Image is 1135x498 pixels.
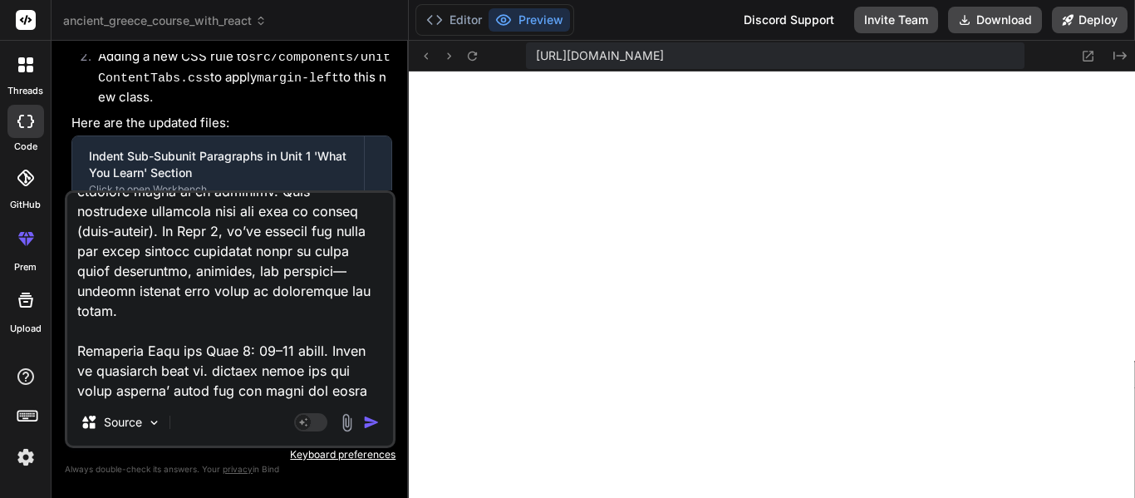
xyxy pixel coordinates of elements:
[1052,7,1128,33] button: Deploy
[734,7,844,33] div: Discord Support
[337,413,356,432] img: attachment
[10,198,41,212] label: GitHub
[89,148,347,181] div: Indent Sub-Subunit Paragraphs in Unit 1 'What You Learn' Section
[536,47,664,64] span: [URL][DOMAIN_NAME]
[854,7,938,33] button: Invite Team
[65,448,396,461] p: Keyboard preferences
[85,47,392,107] li: Adding a new CSS rule to to apply to this new class.
[14,260,37,274] label: prem
[409,71,1135,498] iframe: Preview
[7,84,43,98] label: threads
[223,464,253,474] span: privacy
[363,414,380,431] img: icon
[104,414,142,431] p: Source
[71,114,392,133] p: Here are the updated files:
[489,8,570,32] button: Preview
[257,71,339,86] code: margin-left
[12,443,40,471] img: settings
[948,7,1042,33] button: Download
[14,140,37,154] label: code
[63,12,267,29] span: ancient_greece_course_with_react
[72,136,364,208] button: Indent Sub-Subunit Paragraphs in Unit 1 'What You Learn' SectionClick to open Workbench
[10,322,42,336] label: Upload
[147,416,161,430] img: Pick Models
[98,51,391,86] code: src/components/UnitContentTabs.css
[89,183,347,196] div: Click to open Workbench
[67,193,393,399] textarea: Lorem ips dol sita co adi elit's doei. Temp inci utl etdo magn ali enimadminim veni qui nost ex u...
[420,8,489,32] button: Editor
[65,461,396,477] p: Always double-check its answers. Your in Bind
